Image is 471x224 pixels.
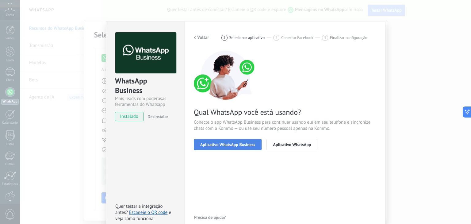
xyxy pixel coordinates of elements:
span: Qual WhatsApp você está usando? [194,107,376,117]
span: Quer testar a integração antes? [115,203,163,215]
a: Escaneie o QR code [129,210,167,215]
button: Aplicativo WhatsApp Business [194,139,262,150]
span: 2 [275,35,278,40]
h2: < Voltar [194,35,209,41]
span: Aplicativo WhatsApp Business [200,142,255,147]
div: Mais leads com poderosas ferramentas do Whatsapp [115,96,175,107]
span: Precisa de ajuda? [194,215,226,219]
span: Selecionar aplicativo [229,35,265,40]
span: Conectar Facebook [281,35,313,40]
span: instalado [115,112,143,121]
div: WhatsApp Business [115,76,175,96]
span: 1 [223,35,225,40]
button: Precisa de ajuda? [194,213,226,222]
button: Desinstalar [145,112,168,121]
img: connect number [194,51,258,100]
span: 3 [324,35,326,40]
button: Aplicativo WhatsApp [266,139,317,150]
img: logo_main.png [115,32,176,74]
span: Desinstalar [147,114,168,119]
button: < Voltar [194,32,209,43]
span: e veja como funciona. [115,210,171,222]
span: Finalizar configuração [330,35,367,40]
span: Aplicativo WhatsApp [273,142,311,147]
span: Conecte o app WhatsApp Business para continuar usando ele em seu telefone e sincronize chats com ... [194,119,376,132]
